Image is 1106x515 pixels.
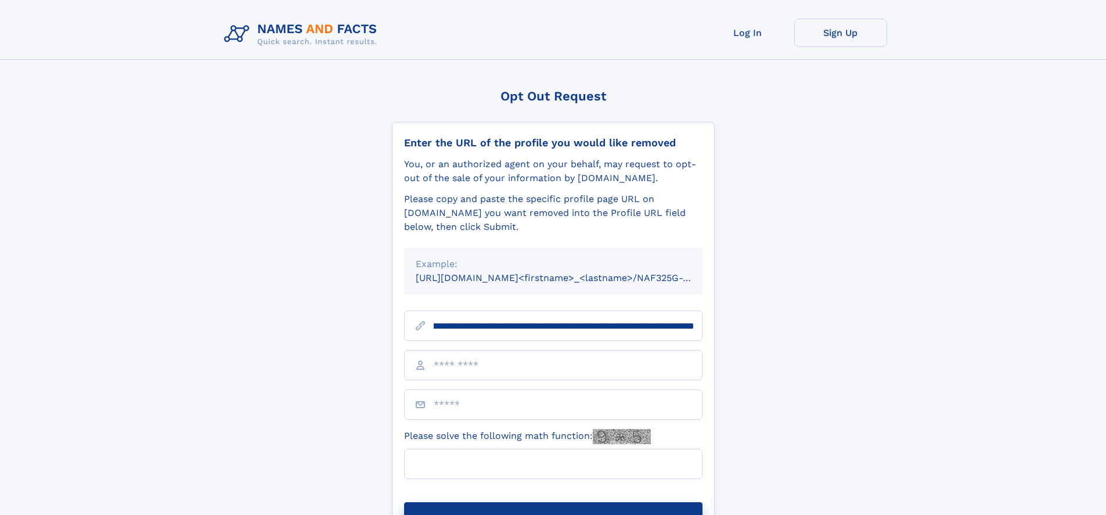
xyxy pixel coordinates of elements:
[219,19,387,50] img: Logo Names and Facts
[392,89,715,103] div: Opt Out Request
[416,257,691,271] div: Example:
[701,19,794,47] a: Log In
[404,157,702,185] div: You, or an authorized agent on your behalf, may request to opt-out of the sale of your informatio...
[404,429,651,444] label: Please solve the following math function:
[794,19,887,47] a: Sign Up
[404,192,702,234] div: Please copy and paste the specific profile page URL on [DOMAIN_NAME] you want removed into the Pr...
[416,272,725,283] small: [URL][DOMAIN_NAME]<firstname>_<lastname>/NAF325G-xxxxxxxx
[404,136,702,149] div: Enter the URL of the profile you would like removed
